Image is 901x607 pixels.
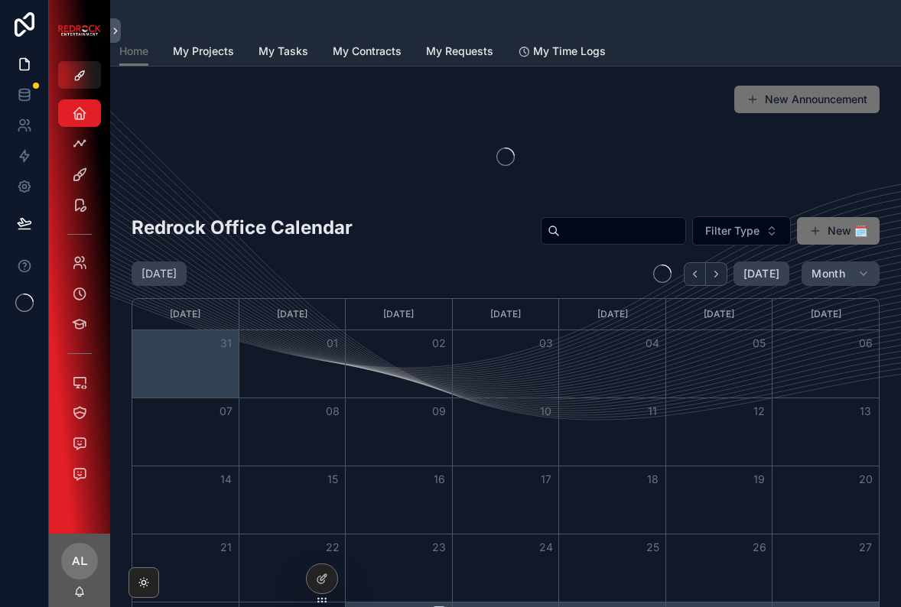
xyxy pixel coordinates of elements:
button: 12 [750,402,769,420]
button: 19 [750,470,769,489]
button: 14 [216,470,235,489]
button: 18 [643,470,662,489]
button: 07 [216,402,235,420]
button: 20 [857,470,875,489]
a: My Requests [426,37,493,68]
button: 26 [750,538,769,557]
button: 22 [324,538,342,557]
div: [DATE] [775,299,877,329]
button: 17 [537,470,555,489]
button: 05 [750,334,769,352]
button: Next [706,262,727,286]
a: Home [119,37,148,67]
span: My Time Logs [533,44,606,59]
div: [DATE] [668,299,770,329]
span: My Contracts [333,44,402,59]
button: New 🗓️ [797,217,880,245]
button: 16 [430,470,448,489]
span: Filter Type [705,223,760,239]
div: [DATE] [455,299,557,329]
button: 06 [857,334,875,352]
button: 27 [857,538,875,557]
button: Month [802,261,880,286]
div: [DATE] [242,299,343,329]
button: 25 [643,538,662,557]
span: Month [812,267,845,281]
div: scrollable content [49,89,110,508]
button: 09 [430,402,448,420]
div: [DATE] [348,299,450,329]
button: 31 [216,334,235,352]
button: 11 [643,402,662,420]
a: My Time Logs [518,37,606,68]
button: 10 [537,402,555,420]
a: My Contracts [333,37,402,68]
div: [DATE] [561,299,663,329]
span: My Projects [173,44,234,59]
button: 08 [324,402,342,420]
button: 21 [216,538,235,557]
span: My Requests [426,44,493,59]
button: 03 [537,334,555,352]
span: [DATE] [743,267,779,281]
button: 04 [643,334,662,352]
a: My Tasks [259,37,308,68]
img: App logo [58,25,101,36]
button: 15 [324,470,342,489]
h2: [DATE] [141,266,177,281]
a: My Projects [173,37,234,68]
button: 01 [324,334,342,352]
button: Back [684,262,706,286]
button: 13 [857,402,875,420]
button: 24 [537,538,555,557]
button: 23 [430,538,448,557]
span: AL [72,552,88,570]
span: Home [119,44,148,59]
button: 02 [430,334,448,352]
button: [DATE] [733,261,789,286]
span: My Tasks [259,44,308,59]
div: [DATE] [135,299,236,329]
h2: Redrock Office Calendar [132,215,353,240]
button: Select Button [692,216,791,245]
button: New Announcement [734,86,880,113]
